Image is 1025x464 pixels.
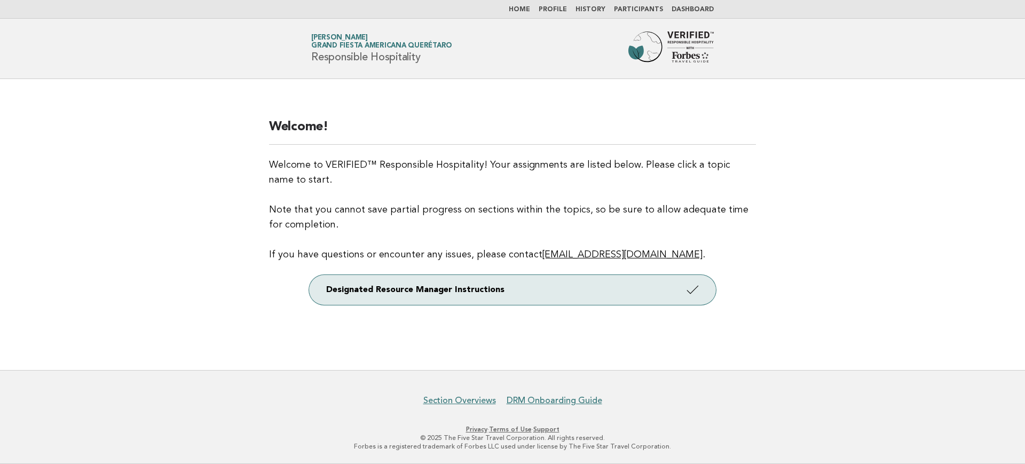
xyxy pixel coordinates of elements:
[466,426,487,433] a: Privacy
[269,158,756,262] p: Welcome to VERIFIED™ Responsible Hospitality! Your assignments are listed below. Please click a t...
[311,35,452,62] h1: Responsible Hospitality
[309,275,716,305] a: Designated Resource Manager Instructions
[672,6,714,13] a: Dashboard
[542,250,703,259] a: [EMAIL_ADDRESS][DOMAIN_NAME]
[186,442,839,451] p: Forbes is a registered trademark of Forbes LLC used under license by The Five Star Travel Corpora...
[489,426,532,433] a: Terms of Use
[533,426,559,433] a: Support
[507,395,602,406] a: DRM Onboarding Guide
[539,6,567,13] a: Profile
[269,119,756,145] h2: Welcome!
[509,6,530,13] a: Home
[575,6,605,13] a: History
[186,425,839,434] p: · ·
[311,34,452,49] a: [PERSON_NAME]Grand Fiesta Americana Querétaro
[614,6,663,13] a: Participants
[311,43,452,50] span: Grand Fiesta Americana Querétaro
[423,395,496,406] a: Section Overviews
[628,32,714,66] img: Forbes Travel Guide
[186,434,839,442] p: © 2025 The Five Star Travel Corporation. All rights reserved.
